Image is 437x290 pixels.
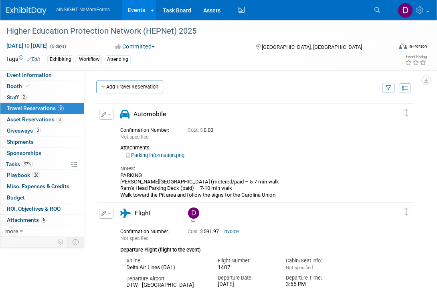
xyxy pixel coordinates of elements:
[56,7,110,12] span: aINSIGHT NoMoreForms
[7,105,64,111] span: Travel Reservations
[113,42,158,50] button: Committed
[7,205,61,212] span: ROI, Objectives & ROO
[120,242,388,254] div: Departure Flight (flight to the event)
[0,148,84,159] a: Sponsorships
[22,161,33,167] span: 97%
[0,114,84,125] a: Asset Reservations8
[188,127,216,133] span: 0.00
[188,229,204,234] span: Cost: $
[286,257,342,264] div: Cabin/Seat Info:
[4,24,385,38] div: Higher Education Protection Network (HEPNet) 2025
[54,237,68,247] td: Personalize Event Tab Strip
[405,55,427,59] div: Event Rating
[35,127,41,133] span: 3
[0,181,84,192] a: Misc. Expenses & Credits
[7,127,41,134] span: Giveaways
[120,172,388,199] div: PARKING [PERSON_NAME][GEOGRAPHIC_DATA] (metered/paid – 5-7 min walk Ram’s Head Parking Deck (paid...
[134,111,166,118] span: Automobile
[21,94,27,100] span: 2
[126,264,206,271] div: Delta Air Lines (DAL)
[7,194,25,201] span: Budget
[5,228,18,234] span: more
[57,117,63,123] span: 8
[408,43,427,49] div: In-Person
[6,161,33,167] span: Tasks
[286,274,342,282] div: Departure Time:
[120,209,131,218] i: Flight
[0,159,84,170] a: Tasks97%
[218,264,274,271] div: 1407
[96,81,163,93] a: Add Travel Reservation
[218,274,274,282] div: Departure Date:
[126,152,184,158] a: Parking Information.png
[7,183,69,189] span: Misc. Expenses & Credits
[120,236,149,241] span: Not specified
[120,125,176,133] div: Confirmation Number:
[386,86,391,91] i: Filter by Traveler
[286,281,342,288] div: 3:55 PM
[286,265,313,270] span: Not specified
[0,125,84,136] a: Giveaways3
[32,172,40,178] span: 26
[41,217,47,223] span: 5
[0,192,84,203] a: Budget
[49,44,66,49] span: (6 days)
[6,55,40,64] td: Tags
[105,55,131,64] div: Attending
[0,170,84,181] a: Playbook26
[0,215,84,226] a: Attachments5
[126,282,206,289] div: DTW - [GEOGRAPHIC_DATA]
[7,217,47,223] span: Attachments
[6,42,48,49] span: [DATE] [DATE]
[218,281,274,288] div: [DATE]
[405,109,409,117] i: Click and drag to move item
[188,229,222,234] span: 591.97
[135,209,151,217] span: Flight
[0,137,84,147] a: Shipments
[223,229,239,234] a: Invoice
[0,92,84,103] a: Staff2
[262,44,362,50] span: [GEOGRAPHIC_DATA], [GEOGRAPHIC_DATA]
[0,203,84,214] a: ROI, Objectives & ROO
[7,116,63,123] span: Asset Reservations
[0,226,84,237] a: more
[47,55,74,64] div: Exhibiting
[188,127,204,133] span: Cost: $
[120,110,129,119] i: Automobile
[399,43,407,49] img: Format-Inperson.png
[188,219,198,223] div: Dae Kim
[7,83,31,89] span: Booth
[27,56,40,62] a: Edit
[7,139,34,145] span: Shipments
[0,81,84,92] a: Booth
[362,42,427,54] div: Event Format
[7,172,40,178] span: Playbook
[7,72,52,78] span: Event Information
[126,257,206,264] div: Airline:
[0,70,84,81] a: Event Information
[58,105,64,111] span: 8
[120,134,149,140] span: Not specified
[120,165,388,172] div: Notes:
[7,150,41,156] span: Sponsorships
[0,103,84,114] a: Travel Reservations8
[6,7,47,15] img: ExhibitDay
[188,207,199,219] img: Dae Kim
[7,94,27,101] span: Staff
[26,84,30,88] i: Booth reservation complete
[186,207,200,223] div: Dae Kim
[23,42,31,49] span: to
[405,208,409,216] i: Click and drag to move item
[120,145,388,151] div: Attachments:
[126,275,206,282] div: Departure Airport:
[68,237,84,247] td: Toggle Event Tabs
[398,3,413,18] img: Dae Kim
[120,226,176,235] div: Confirmation Number:
[218,257,274,264] div: Flight Number:
[77,55,102,64] div: Workflow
